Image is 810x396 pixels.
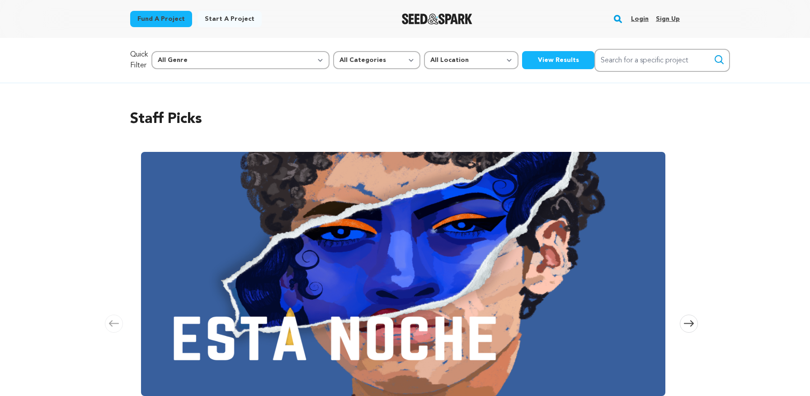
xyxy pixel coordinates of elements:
a: Start a project [198,11,262,27]
img: ESTA NOCHE image [141,152,665,396]
input: Search for a specific project [594,49,730,72]
p: Quick Filter [130,49,148,71]
h2: Staff Picks [130,108,680,130]
img: Seed&Spark Logo Dark Mode [402,14,473,24]
a: Fund a project [130,11,192,27]
button: View Results [522,51,594,69]
a: Seed&Spark Homepage [402,14,473,24]
a: Sign up [656,12,680,26]
a: Login [631,12,649,26]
